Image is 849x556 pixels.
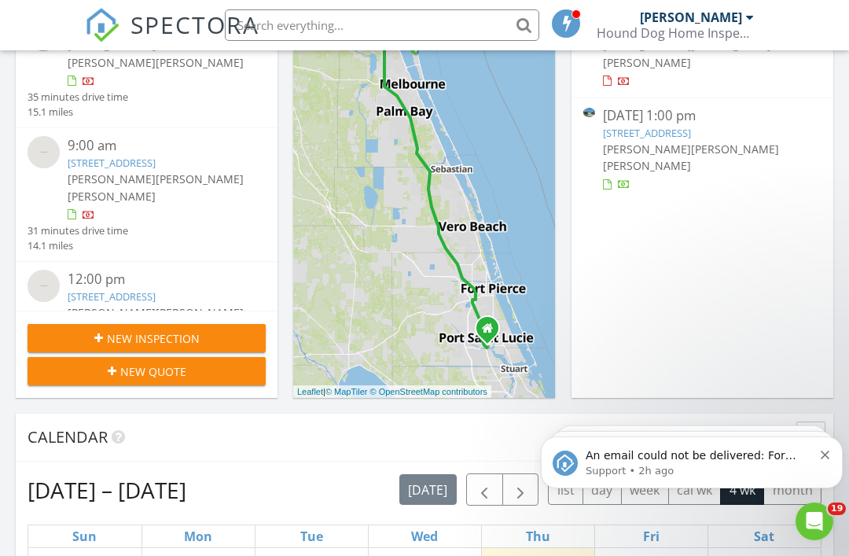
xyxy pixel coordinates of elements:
h2: [DATE] – [DATE] [28,474,186,506]
div: Support • 21h ago [25,196,113,205]
span: New Quote [120,363,186,380]
div: An email could not be delivered:Click here to view the email.For more information, viewWhy emails... [13,107,258,193]
button: Gif picker [50,423,62,436]
span: Calendar [28,426,108,447]
button: New Quote [28,357,266,385]
div: Support says… [13,107,302,227]
img: The Best Home Inspection Software - Spectora [85,8,119,42]
a: Wednesday [408,525,441,547]
div: Hound Dog Home Inspections [597,25,754,41]
div: 35 minutes drive time [28,90,128,105]
div: 12:00 pm [68,270,246,289]
h1: Support [76,8,126,20]
span: [PERSON_NAME] [68,189,156,204]
span: 19 [828,503,846,515]
button: Send a message… [270,417,295,442]
input: Search everything... [225,9,539,41]
a: [STREET_ADDRESS] [603,126,691,140]
img: streetview [28,270,60,302]
button: Home [246,6,276,36]
div: An email could not be delivered: [25,116,245,132]
button: Previous [466,473,503,506]
span: [PERSON_NAME] [603,158,691,173]
button: Upload attachment [75,423,87,436]
a: © OpenStreetMap contributors [370,387,487,396]
p: Active 3h ago [76,20,146,35]
a: 12:00 pm [STREET_ADDRESS] [PERSON_NAME][PERSON_NAME] 11 minutes drive time 2.8 miles [28,270,266,370]
a: Saturday [751,525,777,547]
span: [PERSON_NAME] [603,142,691,156]
span: New Inspection [107,330,200,347]
div: 31 minutes drive time [28,223,128,238]
img: 9309916%2Fcover_photos%2FgbZuq78hR3T8FS0op4L6%2Fsmall.9309916-1756313678565 [583,108,595,116]
span: [PERSON_NAME] [156,171,244,186]
div: 181 SW Fairchild Ave, Port Saint Lucie FL 34984 [487,328,497,337]
div: | [293,385,491,399]
div: 9:00 am [68,136,246,156]
div: 14.1 miles [28,238,128,253]
div: 15.1 miles [28,105,128,120]
a: [DATE] 1:00 pm [STREET_ADDRESS] [PERSON_NAME][PERSON_NAME][PERSON_NAME] [583,106,821,193]
img: streetview [28,136,60,168]
button: Start recording [100,423,112,436]
div: [PERSON_NAME] [640,9,742,25]
a: SPECTORA [85,21,259,54]
a: [STREET_ADDRESS] [68,156,156,170]
a: Monday [181,525,215,547]
button: New Inspection [28,324,266,352]
a: Leaflet [297,387,323,396]
a: [DATE] 9:00 am [STREET_ADDRESS][PERSON_NAME] [PERSON_NAME] [583,19,821,89]
span: [PERSON_NAME] [603,55,691,70]
a: [STREET_ADDRESS] [68,289,156,304]
button: Next [502,473,539,506]
a: © MapTiler [325,387,368,396]
div: [DATE] 1:00 pm [603,106,802,126]
span: [PERSON_NAME] [68,305,156,320]
a: Friday [640,525,663,547]
span: [PERSON_NAME] [691,142,779,156]
button: go back [10,6,40,36]
iframe: Intercom live chat [796,503,833,540]
span: [PERSON_NAME] [156,305,244,320]
div: Close [276,6,304,35]
span: [PERSON_NAME] [156,55,244,70]
a: Tuesday [297,525,326,547]
span: SPECTORA [130,8,259,41]
a: Thursday [523,525,553,547]
a: 9:00 am [STREET_ADDRESS] [PERSON_NAME][PERSON_NAME][PERSON_NAME] 31 minutes drive time 14.1 miles [28,136,266,253]
span: [PERSON_NAME] [68,171,156,186]
button: Emoji picker [24,423,37,436]
button: [DATE] [399,474,457,505]
textarea: Message… [13,390,301,417]
a: 9:00 am [STREET_ADDRESS] [PERSON_NAME][PERSON_NAME] 35 minutes drive time 15.1 miles [28,19,266,120]
iframe: Intercom notifications message [535,403,849,514]
img: Profile image for Support [45,9,70,34]
a: Click here to view the email. [25,138,204,153]
a: Sunday [69,525,100,547]
div: For more information, view [25,153,245,183]
span: [PERSON_NAME] [68,55,156,70]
